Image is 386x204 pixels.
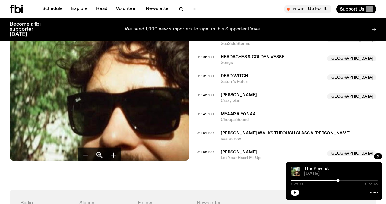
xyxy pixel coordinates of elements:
span: 1:05:12 [291,183,303,186]
span: [GEOGRAPHIC_DATA] [327,150,376,156]
span: [PERSON_NAME] Walks Through Glass & [PERSON_NAME] [221,131,351,135]
a: The Playlist [304,166,329,171]
button: On AirUp For It [284,5,331,13]
span: [GEOGRAPHIC_DATA] [327,55,376,61]
span: SeaSideStorms [221,41,324,47]
button: Support Us [336,5,376,13]
span: [DATE] [304,172,378,176]
span: Dead Witch [221,74,248,78]
span: [PERSON_NAME] [221,150,257,154]
button: 01:51:00 [197,131,214,135]
button: 01:49:00 [197,112,214,116]
a: Volunteer [112,5,141,13]
button: 01:56:00 [197,150,214,154]
span: Myaap & Yonaa [221,112,256,116]
button: 01:36:00 [197,55,214,59]
a: Read [93,5,111,13]
span: Songs [221,60,324,66]
span: [GEOGRAPHIC_DATA] [327,93,376,99]
h3: Become a fbi supporter [DATE] [10,22,48,37]
span: 2:00:00 [365,183,378,186]
span: Headaches & Golden Vessel [221,55,287,59]
button: 01:45:00 [197,93,214,97]
span: Support Us [340,6,364,12]
span: Crazy Gurl [221,98,324,104]
a: Newsletter [142,5,174,13]
span: Choppa Sound [221,117,376,123]
span: scarecrow [221,136,376,142]
span: [PERSON_NAME] [221,93,257,97]
span: Saturn's Return [221,79,324,85]
p: We need 1,000 new supporters to sign up this Supporter Drive. [125,27,261,32]
span: Let Your Heart Fill Up [221,155,324,161]
a: Explore [68,5,91,13]
span: [GEOGRAPHIC_DATA] [327,74,376,80]
button: 01:39:00 [197,74,214,78]
a: Schedule [39,5,66,13]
